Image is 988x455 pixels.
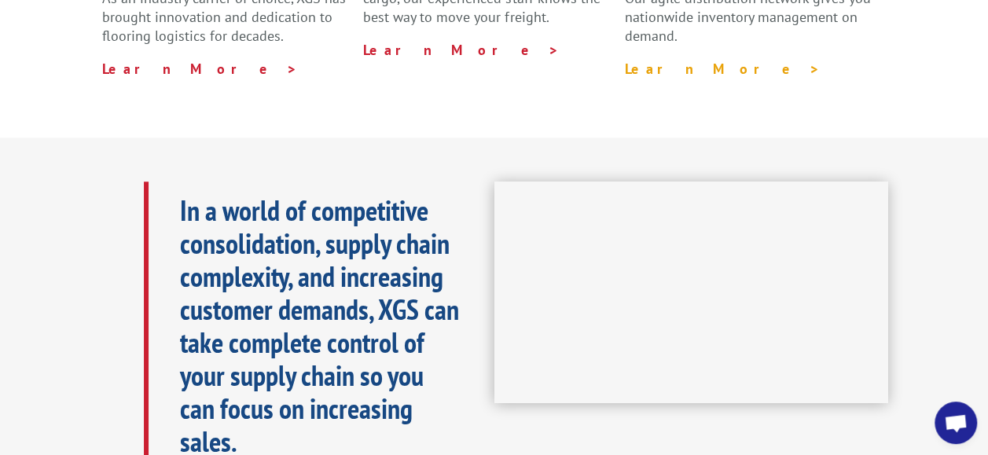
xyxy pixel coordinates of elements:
a: Learn More > [625,60,821,78]
iframe: XGS Logistics Solutions [494,182,889,403]
a: Learn More > [363,41,559,59]
a: Learn More > [102,60,298,78]
div: Open chat [935,402,977,444]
